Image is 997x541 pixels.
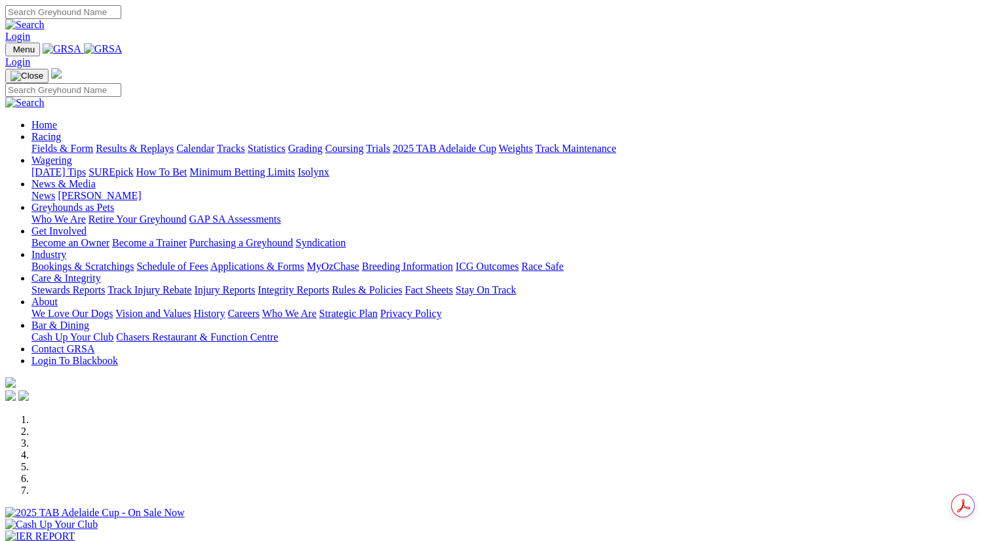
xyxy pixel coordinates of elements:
[31,143,992,155] div: Racing
[31,331,992,343] div: Bar & Dining
[307,261,359,272] a: MyOzChase
[31,155,72,166] a: Wagering
[31,237,109,248] a: Become an Owner
[248,143,286,154] a: Statistics
[217,143,245,154] a: Tracks
[536,143,616,154] a: Track Maintenance
[31,178,96,189] a: News & Media
[5,56,30,67] a: Login
[258,284,329,295] a: Integrity Reports
[31,261,992,272] div: Industry
[31,166,992,178] div: Wagering
[5,519,98,531] img: Cash Up Your Club
[456,284,516,295] a: Stay On Track
[298,166,329,177] a: Isolynx
[176,143,214,154] a: Calendar
[112,237,187,248] a: Become a Trainer
[296,237,345,248] a: Syndication
[31,261,134,272] a: Bookings & Scratchings
[136,261,208,272] a: Schedule of Fees
[31,249,66,260] a: Industry
[5,31,30,42] a: Login
[5,5,121,19] input: Search
[31,308,992,320] div: About
[43,43,81,55] img: GRSA
[194,284,255,295] a: Injury Reports
[31,143,93,154] a: Fields & Form
[31,166,86,177] a: [DATE] Tips
[5,377,16,388] img: logo-grsa-white.png
[51,68,62,79] img: logo-grsa-white.png
[319,308,378,319] a: Strategic Plan
[108,284,191,295] a: Track Injury Rebate
[5,390,16,401] img: facebook.svg
[5,83,121,97] input: Search
[31,202,114,213] a: Greyhounds as Pets
[31,355,118,366] a: Login To Blackbook
[115,308,191,319] a: Vision and Values
[31,214,86,225] a: Who We Are
[31,331,113,343] a: Cash Up Your Club
[189,166,295,177] a: Minimum Betting Limits
[189,214,281,225] a: GAP SA Assessments
[380,308,442,319] a: Privacy Policy
[5,97,45,109] img: Search
[116,331,278,343] a: Chasers Restaurant & Function Centre
[5,507,185,519] img: 2025 TAB Adelaide Cup - On Sale Now
[262,308,317,319] a: Who We Are
[31,272,101,284] a: Care & Integrity
[84,43,123,55] img: GRSA
[456,261,518,272] a: ICG Outcomes
[31,131,61,142] a: Racing
[31,214,992,225] div: Greyhounds as Pets
[521,261,563,272] a: Race Safe
[18,390,29,401] img: twitter.svg
[10,71,43,81] img: Close
[31,343,94,354] a: Contact GRSA
[13,45,35,54] span: Menu
[31,190,992,202] div: News & Media
[332,284,402,295] a: Rules & Policies
[31,225,87,236] a: Get Involved
[366,143,390,154] a: Trials
[136,166,187,177] a: How To Bet
[88,214,187,225] a: Retire Your Greyhound
[193,308,225,319] a: History
[88,166,133,177] a: SUREpick
[405,284,453,295] a: Fact Sheets
[31,308,113,319] a: We Love Our Dogs
[31,237,992,249] div: Get Involved
[31,296,58,307] a: About
[362,261,453,272] a: Breeding Information
[499,143,533,154] a: Weights
[393,143,496,154] a: 2025 TAB Adelaide Cup
[5,19,45,31] img: Search
[227,308,260,319] a: Careers
[5,69,49,83] button: Toggle navigation
[31,320,89,331] a: Bar & Dining
[31,119,57,130] a: Home
[31,190,55,201] a: News
[5,43,40,56] button: Toggle navigation
[58,190,141,201] a: [PERSON_NAME]
[210,261,304,272] a: Applications & Forms
[31,284,992,296] div: Care & Integrity
[31,284,105,295] a: Stewards Reports
[325,143,364,154] a: Coursing
[288,143,323,154] a: Grading
[96,143,174,154] a: Results & Replays
[189,237,293,248] a: Purchasing a Greyhound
